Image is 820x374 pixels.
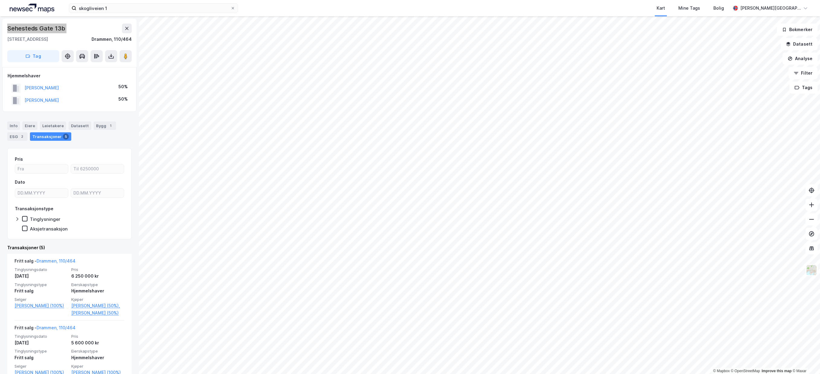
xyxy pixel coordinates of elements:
input: Til 6250000 [71,164,124,173]
div: 5 [63,134,69,140]
input: DD.MM.YYYY [15,189,68,198]
div: 5 600 000 kr [71,339,124,347]
div: Transaksjoner (5) [7,244,132,251]
div: Transaksjonstype [15,205,53,212]
div: Pris [15,156,23,163]
div: Fritt salg - [14,324,76,334]
span: Tinglysningstype [14,349,68,354]
div: Hjemmelshaver [71,354,124,361]
img: Z [806,264,817,276]
span: Pris [71,334,124,339]
span: Tinglysningsdato [14,334,68,339]
div: Info [7,121,20,130]
input: DD.MM.YYYY [71,189,124,198]
span: Tinglysningsdato [14,267,68,272]
div: [DATE] [14,339,68,347]
div: Bolig [713,5,724,12]
span: Selger [14,297,68,302]
div: Bygg [94,121,116,130]
div: [PERSON_NAME][GEOGRAPHIC_DATA] [740,5,801,12]
div: Kart [657,5,665,12]
div: ESG [7,132,27,141]
img: logo.a4113a55bc3d86da70a041830d287a7e.svg [10,4,54,13]
div: Kontrollprogram for chat [790,345,820,374]
div: 1 [108,123,114,129]
button: Bokmerker [777,24,818,36]
div: Aksjetransaksjon [30,226,68,232]
div: Leietakere [40,121,66,130]
span: Pris [71,267,124,272]
a: Drammen, 110/464 [37,325,76,330]
a: Drammen, 110/464 [37,258,76,263]
span: Eierskapstype [71,282,124,287]
span: Selger [14,364,68,369]
div: Fritt salg [14,354,68,361]
div: Fritt salg - [14,257,76,267]
div: 6 250 000 kr [71,272,124,280]
a: [PERSON_NAME] (50%), [71,302,124,309]
div: Drammen, 110/464 [92,36,132,43]
div: 2 [19,134,25,140]
div: Mine Tags [678,5,700,12]
span: Kjøper [71,297,124,302]
a: Improve this map [762,369,792,373]
a: Mapbox [713,369,730,373]
div: 50% [118,83,128,90]
button: Tag [7,50,59,62]
div: [STREET_ADDRESS] [7,36,48,43]
div: Dato [15,179,25,186]
div: Tinglysninger [30,216,60,222]
div: Hjemmelshaver [71,287,124,295]
div: Sehesteds Gate 13b [7,24,66,33]
a: OpenStreetMap [731,369,760,373]
span: Kjøper [71,364,124,369]
span: Eierskapstype [71,349,124,354]
span: Tinglysningstype [14,282,68,287]
input: Fra [15,164,68,173]
a: [PERSON_NAME] (100%) [14,302,68,309]
button: Datasett [781,38,818,50]
div: [DATE] [14,272,68,280]
iframe: Chat Widget [790,345,820,374]
input: Søk på adresse, matrikkel, gårdeiere, leietakere eller personer [76,4,230,13]
button: Tags [789,82,818,94]
div: Datasett [69,121,91,130]
div: Hjemmelshaver [8,72,131,79]
div: Transaksjoner [30,132,71,141]
button: Filter [789,67,818,79]
a: [PERSON_NAME] (50%) [71,309,124,317]
div: 50% [118,95,128,103]
div: Eiere [22,121,37,130]
div: Fritt salg [14,287,68,295]
button: Analyse [783,53,818,65]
